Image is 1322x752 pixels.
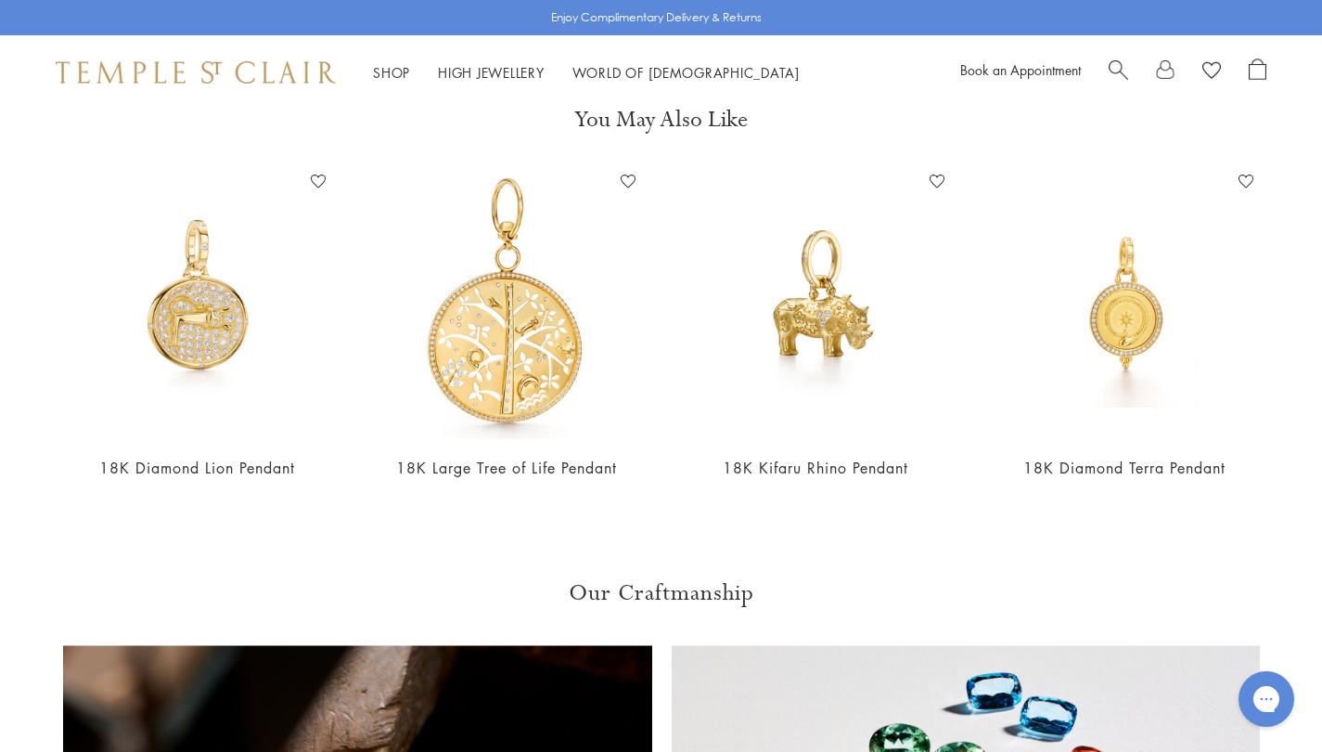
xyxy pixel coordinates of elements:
a: 18K Large Tree of Life Pendant [396,458,617,478]
p: Enjoy Complimentary Delivery & Returns [551,8,762,27]
a: ShopShop [373,63,410,82]
a: Book an Appointment [960,60,1081,79]
img: P31842-PVTREE [370,167,642,439]
a: View Wishlist [1202,58,1221,86]
img: 18K Diamond Lion Pendant [61,167,333,439]
a: High JewelleryHigh Jewellery [438,63,545,82]
h3: You May Also Like [74,105,1248,135]
a: Open Shopping Bag [1249,58,1266,86]
a: World of [DEMOGRAPHIC_DATA]World of [DEMOGRAPHIC_DATA] [572,63,800,82]
a: 18K Kifaru Rhino Pendant [723,458,908,478]
h3: Our Craftmanship [63,578,1260,608]
img: P31855-RHINOSM [680,167,952,439]
img: 18K Diamond Terra Pendant [989,167,1261,439]
a: Search [1109,58,1128,86]
img: Temple St. Clair [56,61,336,84]
a: 18K Diamond Lion Pendant [99,458,295,478]
nav: Main navigation [373,61,800,84]
iframe: Gorgias live chat messenger [1229,665,1303,733]
a: 18K Diamond Terra Pendant [1023,458,1226,478]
